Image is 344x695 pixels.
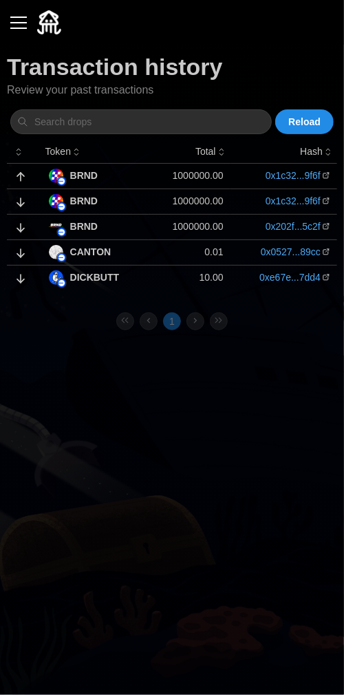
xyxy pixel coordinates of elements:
[70,169,98,183] p: BRND
[155,169,224,182] p: 1000000.00
[49,194,63,208] img: BRND (on Base)
[155,220,224,233] p: 1000000.00
[261,245,321,259] a: 0x0527...89cc
[266,194,321,208] a: 0x1c32...9f6f
[70,220,98,234] p: BRND
[259,270,321,284] a: 0xe67e...7dd4
[7,52,223,82] h1: Transaction history
[70,194,98,208] p: BRND
[266,169,321,182] a: 0x1c32...9f6f
[163,312,181,330] button: 1
[49,220,63,234] img: BRND (on Base)
[45,145,82,160] button: Token
[266,220,321,233] a: 0x202f...5c2f
[49,270,63,285] img: DICKBUTT (on Base)
[155,270,224,284] p: 10.00
[300,145,334,160] button: Hash
[49,169,63,183] img: BRND (on Base)
[45,145,71,160] p: Token
[288,110,321,133] span: Reload
[195,145,216,160] p: Total
[10,109,272,134] input: Search drops
[300,145,323,160] p: Hash
[70,245,111,259] p: CANTON
[7,82,153,99] p: Review your past transactions
[155,194,224,208] p: 1000000.00
[49,245,63,259] img: CANTON (on Base)
[155,245,224,259] p: 0.01
[70,270,120,285] p: DICKBUTT
[275,109,334,134] button: Reload
[37,10,61,34] img: Quidli
[195,145,227,160] button: Total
